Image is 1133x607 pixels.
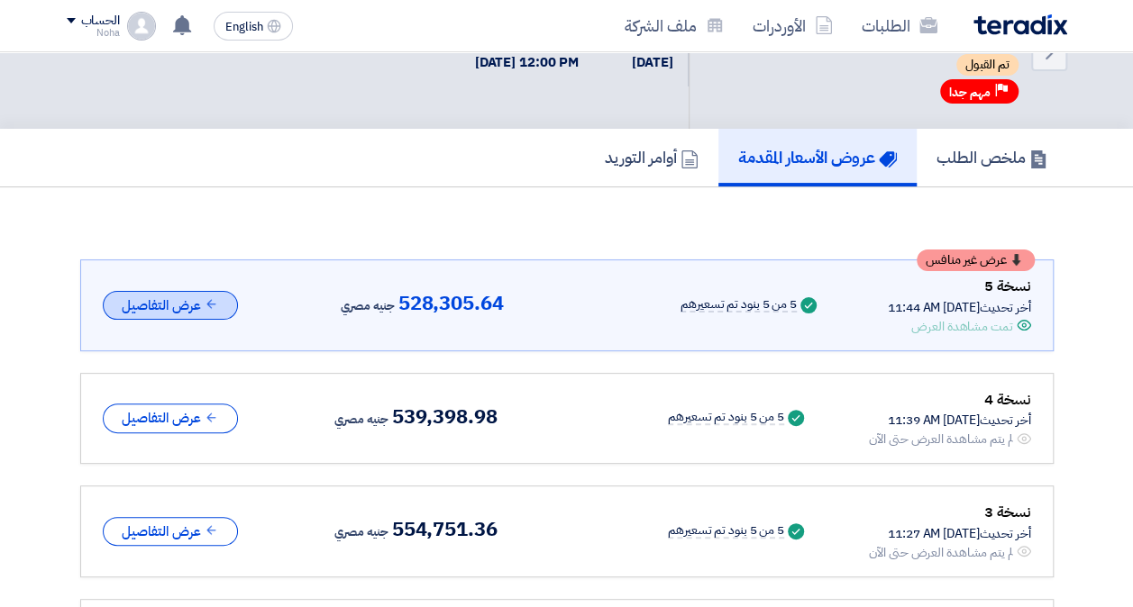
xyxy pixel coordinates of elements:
h5: أوامر التوريد [605,147,699,168]
div: [DATE] [608,52,672,73]
a: الطلبات [847,5,952,47]
div: نسخة 4 [869,388,1031,412]
span: جنيه مصري [340,295,394,317]
div: أخر تحديث [DATE] 11:39 AM [869,411,1031,430]
a: الأوردرات [738,5,847,47]
div: الحساب [81,14,120,29]
div: نسخة 3 [869,501,1031,524]
img: profile_test.png [127,12,156,41]
span: 539,398.98 [392,406,498,428]
span: 528,305.64 [398,293,504,314]
div: أخر تحديث [DATE] 11:27 AM [869,524,1031,543]
span: تم القبول [956,54,1019,76]
div: [DATE] 12:00 PM [475,52,580,73]
button: عرض التفاصيل [103,403,238,433]
span: عرض غير منافس [926,254,1007,267]
span: مهم جدا [949,84,991,101]
a: أوامر التوريد [585,129,718,186]
span: جنيه مصري [334,409,388,430]
div: لم يتم مشاهدة العرض حتى الآن [869,543,1013,562]
button: عرض التفاصيل [103,291,238,321]
a: ملخص الطلب [917,129,1067,186]
a: ملف الشركة [610,5,738,47]
div: أخر تحديث [DATE] 11:44 AM [888,298,1031,317]
span: 554,751.36 [392,519,498,540]
span: English [225,21,263,33]
div: 5 من 5 بنود تم تسعيرهم [681,298,797,313]
span: جنيه مصري [334,521,388,543]
button: English [214,12,293,41]
h5: عروض الأسعار المقدمة [738,147,897,168]
img: Teradix logo [973,14,1067,35]
a: عروض الأسعار المقدمة [718,129,917,186]
div: 5 من 5 بنود تم تسعيرهم [668,524,784,539]
div: تمت مشاهدة العرض [911,317,1012,336]
div: 5 من 5 بنود تم تسعيرهم [668,411,784,425]
div: نسخة 5 [888,275,1031,298]
div: Noha [67,28,120,38]
h5: ملخص الطلب [937,147,1047,168]
div: لم يتم مشاهدة العرض حتى الآن [869,430,1013,448]
button: عرض التفاصيل [103,517,238,547]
